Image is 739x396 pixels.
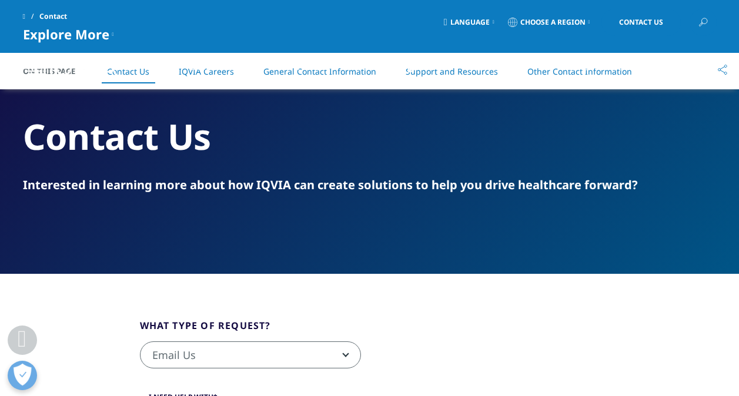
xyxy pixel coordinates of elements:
[122,41,717,96] nav: Primary
[23,115,717,159] h2: Contact Us
[190,59,238,73] a: Solutions
[8,361,37,390] button: Open Preferences
[566,59,604,73] a: Careers
[141,342,360,369] span: Email Us
[23,177,717,193] div: Interested in learning more about how IQVIA can create solutions to help you drive healthcare for...
[290,59,336,73] a: Products
[23,61,117,78] img: IQVIA Healthcare Information Technology and Pharma Clinical Research Company
[482,59,513,73] a: About
[389,59,429,73] a: Insights
[450,18,490,27] span: Language
[140,341,361,368] span: Email Us
[619,19,663,26] span: Contact Us
[520,18,586,27] span: Choose a Region
[601,9,681,36] a: Contact Us
[140,318,271,341] legend: What type of request?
